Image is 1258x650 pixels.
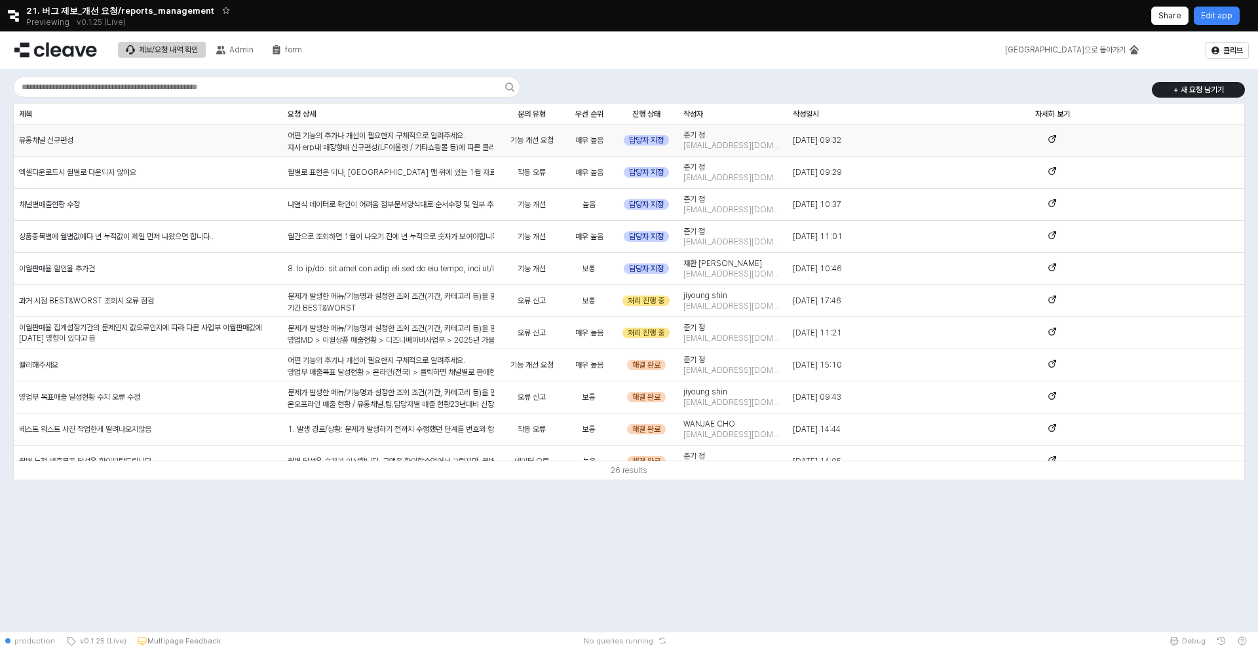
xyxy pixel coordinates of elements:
[683,269,782,279] span: [EMAIL_ADDRESS][DOMAIN_NAME]
[288,366,494,378] p: 영업부 매출목표 달성현황 > 온라인(전국) > 클릭하면 채널별로 판매현황이 나와야하는데 아래와 같이 기존 통합매출만 보임
[793,392,841,402] span: [DATE] 09:43
[683,301,782,311] span: [EMAIL_ADDRESS][DOMAIN_NAME]
[19,263,95,274] span: 이월판매율 할인율 추가건
[288,398,494,410] p: 온오프라인 매출 현황 / 유통채널,팀,담당자별 매출 현황
[683,429,782,440] span: [EMAIL_ADDRESS][DOMAIN_NAME]
[510,135,554,145] span: 기능 개선 요청
[683,204,782,215] span: [EMAIL_ADDRESS][DOMAIN_NAME]
[1152,82,1245,98] button: + 새 요청 남기기
[19,199,80,210] span: 채널별매출현황 수정
[288,263,494,275] div: 8. lo ip/do: sit amet con adip eli sed do eiu tempo, inci ut/lab etd mag ali eni. (a: 1. min 58v ...
[793,360,842,370] span: [DATE] 15:10
[683,226,705,237] span: 준기 정
[575,135,603,145] span: 매우 높음
[632,456,660,467] span: 해결 완료
[19,456,155,467] span: 월별 누적 매출목표 달성율 확인부탁드립니다..
[683,365,782,375] span: [EMAIL_ADDRESS][DOMAIN_NAME]
[288,231,494,242] div: 월간으로 조회하면 1월이 나오기 전에 년 누적으로 숫자가 보여야합니다..
[575,109,603,119] span: 우선 순위
[1232,632,1253,650] button: Help
[264,42,310,58] button: form
[219,4,233,17] button: Add app to favorites
[575,167,603,178] span: 매우 높음
[69,13,133,31] button: Releases and History
[632,392,660,402] span: 해결 완료
[19,296,154,306] span: 과거 시점 BEST&WORST 조회시 오류 점검
[793,167,842,178] span: [DATE] 09:29
[629,167,664,178] span: 담당자 지정
[1005,45,1126,54] div: [GEOGRAPHIC_DATA]으로 돌아가기
[26,4,214,17] span: 21. 버그 제보_개선 요청/reports_management
[288,290,494,638] div: 문제가 발생한 메뉴/기능명과 설정한 조회 조건(기간, 카테고리 등)을 알려주세요. 구체적으로 어떤 수치나 현상이 잘못되었고, 왜 오류라고 생각하시는지 설명해주세요. 올바른 결...
[19,135,73,145] span: 유통채널 신규편성
[683,397,782,408] span: [EMAIL_ADDRESS][DOMAIN_NAME]
[683,109,703,119] span: 작성자
[582,296,596,306] span: 보통
[288,130,494,531] div: 어떤 기능의 추가나 개선이 필요한지 구체적으로 알려주세요. 개선이 필요한 이유와 개선 후 어떤 업무에 활용할 예정인지 설명해주세요. 최종적으로 어떤 형태의 기능이나 결과가 나...
[997,42,1147,58] button: [GEOGRAPHIC_DATA]으로 돌아가기
[147,636,221,646] p: Multipage Feedback
[288,334,494,346] p: 영업MD > 이월상품 매출현황 > 디즈니베이비사업부 > 2025년 가을이월 / 2025년 봄이월 판매율 값 오류
[575,231,603,242] span: 매우 높음
[793,199,841,210] span: [DATE] 10:37
[514,456,549,467] span: 데이터 오류
[628,296,664,306] span: 처리 진행 중
[683,290,727,301] span: jiyoung shin
[1206,42,1249,59] button: 클리브
[19,322,277,343] span: 이월판매율 집계설정기간의 문제인지 값오류인지에 따라 다른 사업부 이월판매값에 [DATE] 영향이 있다고 봄
[582,456,596,467] span: 높음
[288,455,494,467] div: 월별 달성율 숫자가 이상합니다. 금액을 확인할수없어서 그렇지만, 월별 달성율 숫자 재확인해주셨으면 합니다.
[518,296,546,306] span: 오류 신고
[19,392,140,402] span: 영업부 목표매출 달성현황 수치 오류 수정
[683,172,782,183] span: [EMAIL_ADDRESS][DOMAIN_NAME]
[683,194,705,204] span: 준기 정
[1035,109,1070,119] span: 자세히 보기
[629,263,664,274] span: 담당자 지정
[575,360,603,370] span: 매우 높음
[1151,7,1189,25] button: Share app
[793,328,842,338] span: [DATE] 11:21
[518,392,546,402] span: 오류 신고
[19,360,58,370] span: 빨리해주세요
[229,45,254,54] div: Admin
[628,328,664,338] span: 처리 진행 중
[208,42,261,58] button: Admin
[683,419,735,429] span: WANJAE CHO
[19,167,136,178] span: 엑셀다운로드시 월별로 다운되지 않아요
[683,322,705,333] span: 준기 정
[582,392,596,402] span: 보통
[683,258,762,269] span: 재환 [PERSON_NAME]
[683,333,782,343] span: [EMAIL_ADDRESS][DOMAIN_NAME]
[632,109,660,119] span: 진행 상태
[793,231,843,242] span: [DATE] 11:01
[26,16,69,29] span: Previewing
[629,231,664,242] span: 담당자 지정
[518,231,546,242] span: 기능 개선
[19,424,151,434] span: 베스트 워스트 사진 작업한게 딸려나오지않음
[518,328,546,338] span: 오류 신고
[582,424,596,434] span: 보통
[76,636,126,646] span: v0.1.25 (Live)
[288,166,494,178] div: 월별로 표현은 되나, [GEOGRAPHIC_DATA] 맨 위에 있는 1월 자료만 다운로드 됨
[582,263,596,274] span: 보통
[19,109,32,119] span: 제목
[288,302,494,314] p: 기간 BEST&WORST
[683,130,705,140] span: 준기 정
[683,387,727,397] span: jiyoung shin
[683,140,782,151] span: [EMAIL_ADDRESS][DOMAIN_NAME]
[139,45,198,54] div: 제보/요청 내역 확인
[118,42,206,58] button: 제보/요청 내역 확인
[60,632,132,650] button: v0.1.25 (Live)
[793,263,842,274] span: [DATE] 10:46
[1173,85,1224,95] p: + 새 요청 남기기
[1164,632,1211,650] button: Debug
[1223,45,1243,56] p: 클리브
[656,637,669,645] button: Reset app state
[510,360,554,370] span: 기능 개선 요청
[582,199,596,210] span: 높음
[14,636,55,646] span: production
[288,199,494,210] div: 나열식 데이터로 확인이 어려움 첨부문서양식대로 순서수정 및 일부 추가필요 구분자별 컬러 추가 구분해주세요(시인성) --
